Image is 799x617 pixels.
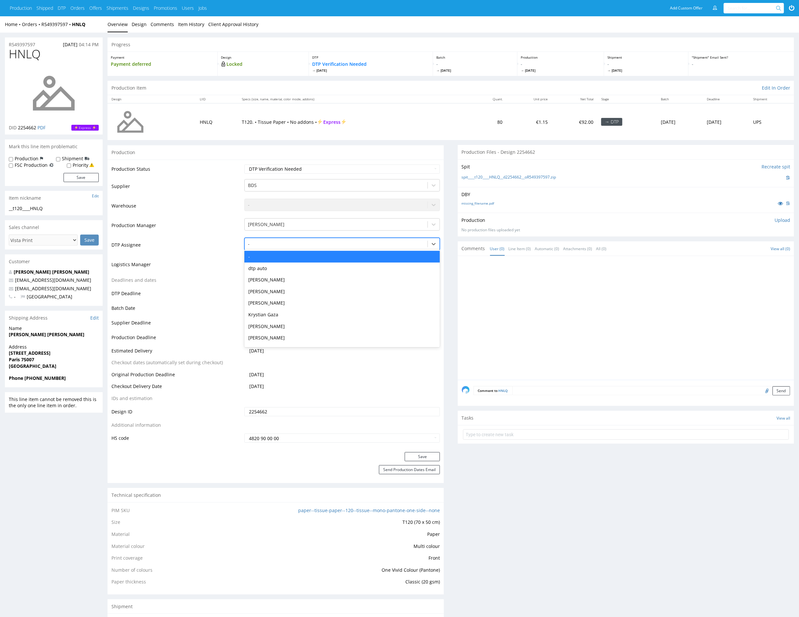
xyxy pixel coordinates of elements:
td: HNLQ [196,103,238,140]
div: Sales channel [5,220,103,235]
th: Quant. [470,95,506,103]
label: Shipment [62,155,83,162]
a: HNLQ [499,388,508,393]
td: Supplier [111,179,243,198]
th: Unit price [506,95,552,103]
td: Design ID [111,407,243,421]
p: DTP Verification Needed [312,61,429,73]
p: Design [221,55,305,60]
span: Tasks [462,415,474,421]
span: Front [429,555,440,561]
td: €92.00 [552,103,598,140]
td: Production Deadline [111,332,243,347]
a: spit____t120____HNLQ__d2254662__oR549397597.zip [462,175,556,180]
div: - [244,251,440,263]
a: PDF [37,124,46,131]
td: Estimated Delivery [111,347,243,359]
td: Additional information [111,421,243,433]
a: Edit In Order [762,85,790,91]
span: [DATE] [249,383,264,389]
th: LIID [196,95,238,103]
a: Attachments (0) [563,242,592,256]
td: Production Status [111,164,243,179]
td: DTP Deadline [111,288,243,303]
a: [PERSON_NAME] [PERSON_NAME] [14,269,89,275]
a: missing_filename.pdf [462,201,494,206]
span: Number of colours [111,567,153,573]
a: [EMAIL_ADDRESS][DOMAIN_NAME] [15,285,91,292]
span: [GEOGRAPHIC_DATA] [21,294,72,300]
div: Progress [108,37,794,52]
a: Edit [92,193,99,199]
td: Production Manager [111,218,243,237]
span: Material colour [111,543,145,549]
strong: [PERSON_NAME] [PERSON_NAME] [9,331,84,337]
p: Production Item [111,85,146,91]
a: Production [10,5,32,11]
p: Production [521,55,601,60]
p: Production [462,217,486,223]
input: Recreate spit [762,164,790,170]
p: T120. • Tissue Paper • No addons • [242,119,466,125]
a: Comments [151,16,174,32]
span: Size [111,519,120,525]
div: Krystian Gaza [244,309,440,321]
input: Search for... [728,3,777,13]
div: [PERSON_NAME] [244,332,440,344]
a: Automatic (0) [535,242,559,256]
a: Designs [133,5,149,11]
div: Technical specification [108,488,444,502]
div: Shipment [108,599,444,614]
td: [DATE] [657,103,703,140]
span: Print coverage [111,555,143,561]
th: Shipment [749,95,794,103]
span: T120 (70 x 50 cm) [402,519,440,525]
div: dtp auto [244,263,440,274]
div: Shipping Address [5,311,103,325]
a: DTP [58,5,66,11]
span: [DATE] [249,371,264,378]
a: R549397597 [9,41,35,48]
img: no_design.png [28,67,80,119]
label: FSC Production [15,162,48,168]
button: Send [773,386,790,395]
span: HNLQ [9,48,41,61]
div: [PERSON_NAME] [244,344,440,355]
span: Comments [462,245,485,252]
a: Shipments [107,5,128,11]
span: Express [73,125,97,131]
button: Send Production Dates Email [379,465,440,474]
label: Production [15,155,38,162]
td: HS code [111,433,243,443]
td: Warehouse [111,198,243,218]
a: HNLQ [72,21,85,27]
a: View all [777,415,790,421]
div: [PERSON_NAME] [244,286,440,297]
td: [DATE] [703,103,749,140]
p: Comment to [473,386,512,395]
div: __t120____HNLQ [9,205,99,212]
th: Net Total [552,95,598,103]
td: €1.15 [506,103,552,140]
span: 2254662 [18,124,36,131]
img: icon-fsc-production-flag.svg [49,162,54,168]
span: Paper [427,531,440,537]
img: icon-production-flag.svg [40,155,43,162]
a: Orders [70,5,85,11]
img: clipboard.svg [786,201,790,205]
div: Customer [5,254,103,269]
a: Users [182,5,194,11]
span: [DATE] [312,68,429,73]
p: DTP [312,55,429,60]
img: clipboard.svg [786,176,790,179]
span: Material [111,531,130,537]
input: Type to create new task [463,429,789,440]
strong: Paris 75007 [9,356,34,363]
a: User (0) [490,242,505,256]
span: [DATE] [249,348,264,354]
td: UPS [749,103,794,140]
a: Line Item (0) [509,242,531,256]
p: - [692,61,791,67]
div: Production Files - Design 2254662 [458,145,794,159]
